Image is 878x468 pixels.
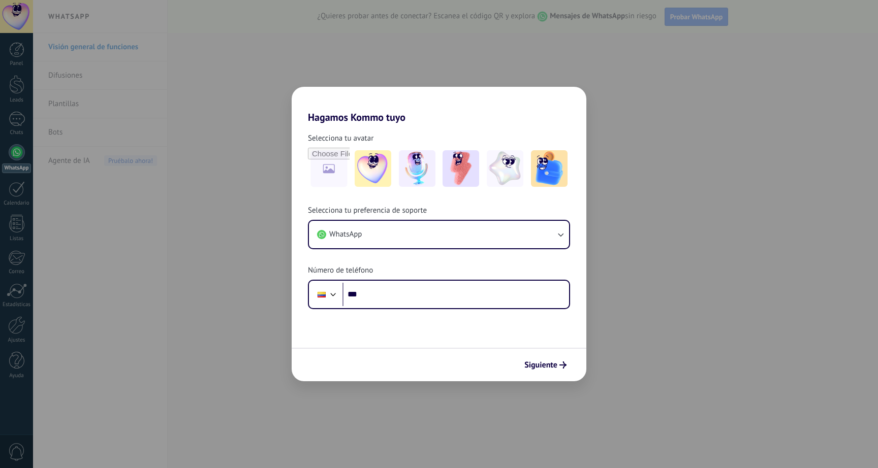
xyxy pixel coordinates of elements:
[308,265,373,276] span: Número de teléfono
[329,229,362,240] span: WhatsApp
[524,361,557,369] span: Siguiente
[309,221,569,248] button: WhatsApp
[308,133,373,144] span: Selecciona tu avatar
[443,150,479,187] img: -3.jpeg
[292,87,586,123] h2: Hagamos Kommo tuyo
[399,150,435,187] img: -2.jpeg
[531,150,568,187] img: -5.jpeg
[520,356,571,374] button: Siguiente
[312,284,331,305] div: Colombia: + 57
[355,150,391,187] img: -1.jpeg
[487,150,523,187] img: -4.jpeg
[308,206,427,216] span: Selecciona tu preferencia de soporte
